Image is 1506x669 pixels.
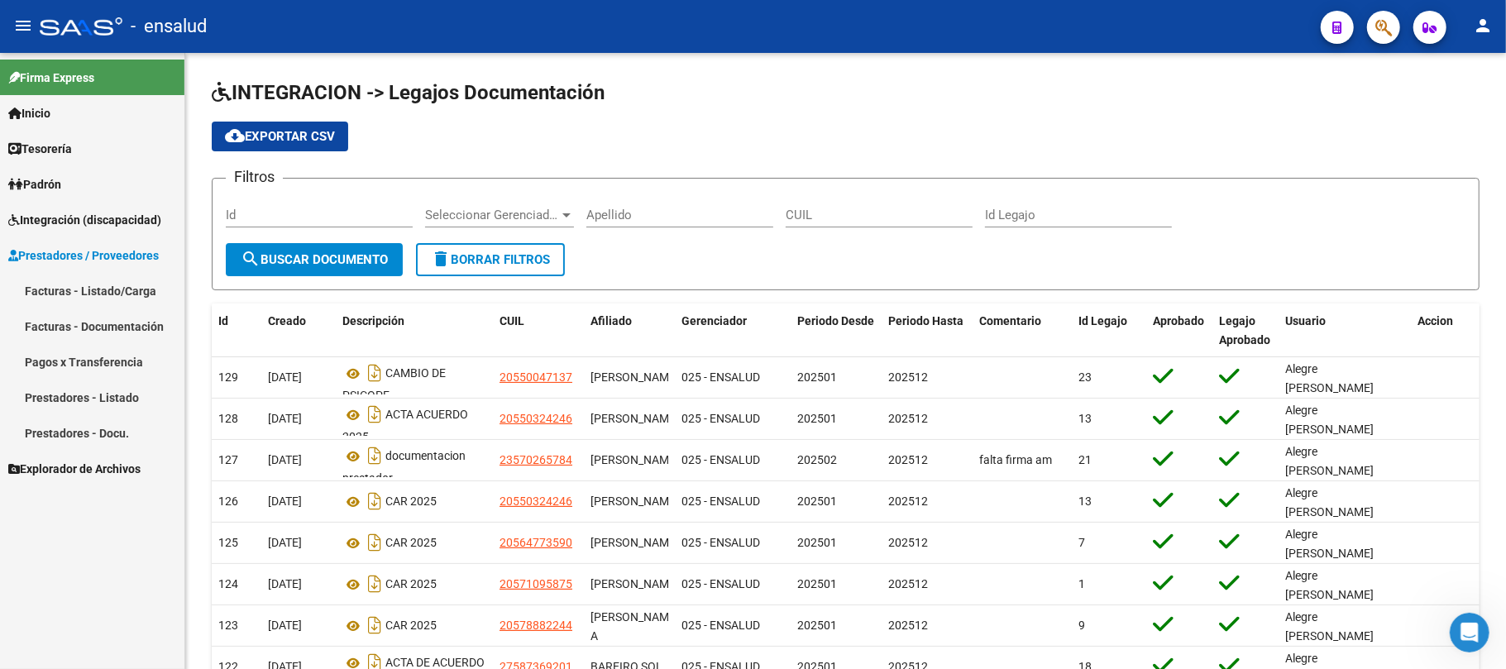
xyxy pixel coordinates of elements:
span: Alegre [PERSON_NAME] [1285,404,1374,436]
span: 123 [218,619,238,632]
i: Descargar documento [364,442,385,469]
span: 202501 [797,536,837,549]
span: 202512 [888,370,928,384]
span: 21 [1078,453,1092,466]
span: [DATE] [268,619,302,632]
span: 20564773590 [500,536,572,549]
span: 126 [218,495,238,508]
i: Descargar documento [364,401,385,428]
span: Afiliado [590,314,632,327]
datatable-header-cell: Gerenciador [675,303,791,358]
span: 202501 [797,495,837,508]
span: 124 [218,577,238,590]
span: RODRIGUEZ TORRES ANDRES [590,536,679,549]
span: documentacion prestador [342,450,466,485]
span: 20578882244 [500,619,572,632]
span: Comentario [979,314,1041,327]
span: 129 [218,370,238,384]
span: Padrón [8,175,61,194]
i: Descargar documento [364,360,385,386]
button: Buscar Documento [226,243,403,276]
span: 202502 [797,453,837,466]
span: 20550047137 [500,370,572,384]
datatable-header-cell: Comentario [973,303,1072,358]
span: CUIL [500,314,524,327]
span: Alegre [PERSON_NAME] [1285,445,1374,477]
span: Buscar Documento [241,252,388,267]
span: Id Legajo [1078,314,1127,327]
datatable-header-cell: Accion [1411,303,1494,358]
span: Integración (discapacidad) [8,211,161,229]
span: 125 [218,536,238,549]
span: - ensalud [131,8,207,45]
span: Exportar CSV [225,129,335,144]
mat-icon: cloud_download [225,126,245,146]
span: [DATE] [268,453,302,466]
span: 025 - ENSALUD [681,412,760,425]
span: 20550324246 [500,495,572,508]
span: Prestadores / Proveedores [8,246,159,265]
span: Alegre [PERSON_NAME] [1285,610,1374,643]
i: Descargar documento [364,488,385,514]
span: 13 [1078,495,1092,508]
span: Descripción [342,314,404,327]
span: Borrar Filtros [431,252,550,267]
span: 202501 [797,412,837,425]
span: Legajo Aprobado [1219,314,1270,346]
span: 202501 [797,577,837,590]
span: 7 [1078,536,1085,549]
span: [DATE] [268,495,302,508]
span: 13 [1078,412,1092,425]
span: 202512 [888,619,928,632]
span: Aprobado [1153,314,1204,327]
span: 202512 [888,536,928,549]
span: CAR 2025 [385,619,437,633]
span: 025 - ENSALUD [681,619,760,632]
span: CAMBIO DE PSICOPE [342,367,446,403]
span: INTEGRACION -> Legajos Documentación [212,81,605,104]
span: CAR 2025 [385,537,437,550]
datatable-header-cell: Aprobado [1146,303,1212,358]
span: 202501 [797,619,837,632]
span: 202512 [888,453,928,466]
mat-icon: person [1473,16,1493,36]
span: [DATE] [268,577,302,590]
span: Seleccionar Gerenciador [425,208,559,222]
datatable-header-cell: Descripción [336,303,493,358]
span: 202501 [797,370,837,384]
span: CORREA MATEO VALENTIN [590,577,679,590]
span: falta firma am [979,453,1052,466]
span: Explorador de Archivos [8,460,141,478]
mat-icon: search [241,249,261,269]
datatable-header-cell: Periodo Desde [791,303,882,358]
span: Alegre [PERSON_NAME] [1285,528,1374,560]
span: NEGRO GALEANO, VALENTIN [590,495,679,508]
datatable-header-cell: Id [212,303,261,358]
button: Borrar Filtros [416,243,565,276]
span: Periodo Hasta [888,314,963,327]
i: Descargar documento [364,529,385,556]
span: Periodo Desde [797,314,874,327]
span: 025 - ENSALUD [681,536,760,549]
span: 23570265784 [500,453,572,466]
span: 20550324246 [500,412,572,425]
span: BARBOSA ISABELLA [590,453,679,466]
i: Descargar documento [364,612,385,638]
span: Tesorería [8,140,72,158]
span: CAR 2025 [385,495,437,509]
span: VIVIANI FARI? A IGNACIO SIMON [590,610,685,662]
span: Gerenciador [681,314,747,327]
datatable-header-cell: CUIL [493,303,584,358]
mat-icon: menu [13,16,33,36]
datatable-header-cell: Id Legajo [1072,303,1146,358]
span: 9 [1078,619,1085,632]
span: Firma Express [8,69,94,87]
span: 23 [1078,370,1092,384]
span: 025 - ENSALUD [681,370,760,384]
datatable-header-cell: Legajo Aprobado [1212,303,1279,358]
span: CAR 2025 [385,578,437,591]
span: 202512 [888,495,928,508]
span: Usuario [1285,314,1326,327]
span: Alegre [PERSON_NAME] [1285,362,1374,394]
datatable-header-cell: Creado [261,303,336,358]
